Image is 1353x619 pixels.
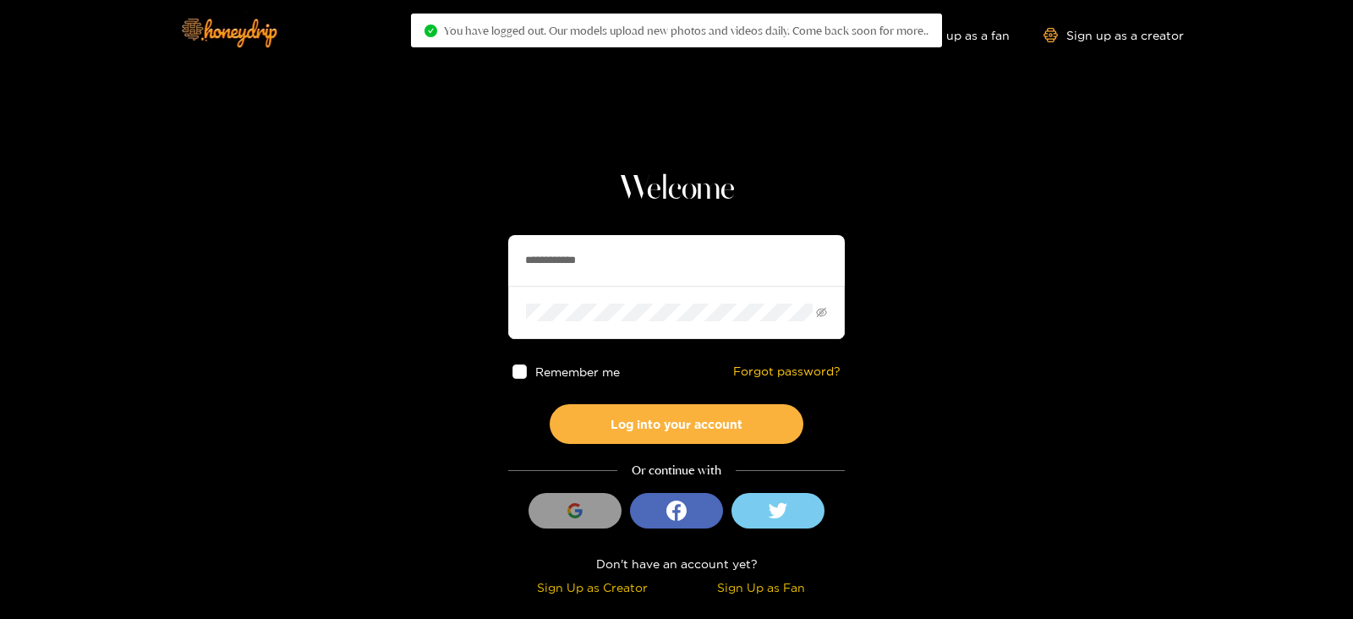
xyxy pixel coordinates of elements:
a: Sign up as a creator [1044,28,1184,42]
div: Don't have an account yet? [508,554,845,573]
a: Sign up as a fan [894,28,1010,42]
div: Sign Up as Creator [512,578,672,597]
span: Remember me [535,365,620,378]
span: You have logged out. Our models upload new photos and videos daily. Come back soon for more.. [444,24,928,37]
span: eye-invisible [816,307,827,318]
button: Log into your account [550,404,803,444]
span: check-circle [425,25,437,37]
div: Or continue with [508,461,845,480]
a: Forgot password? [733,364,841,379]
h1: Welcome [508,169,845,210]
div: Sign Up as Fan [681,578,841,597]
